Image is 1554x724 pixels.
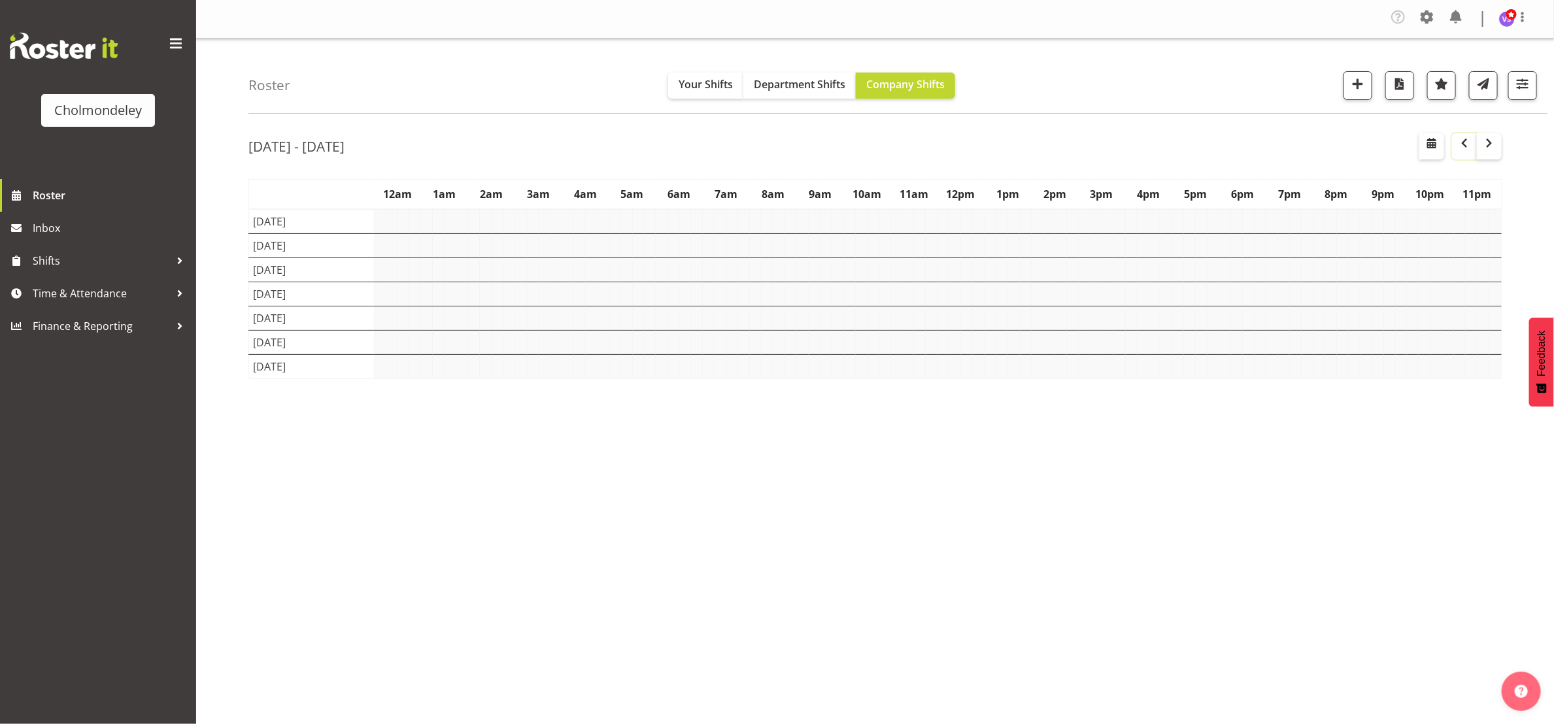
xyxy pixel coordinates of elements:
th: 7am [703,180,750,210]
button: Department Shifts [743,73,856,99]
th: 10pm [1407,180,1454,210]
th: 2am [468,180,515,210]
h2: [DATE] - [DATE] [248,138,345,155]
td: [DATE] [249,258,375,282]
th: 4pm [1125,180,1172,210]
td: [DATE] [249,209,375,234]
th: 11pm [1454,180,1502,210]
button: Send a list of all shifts for the selected filtered period to all rostered employees. [1469,71,1498,100]
th: 12pm [937,180,985,210]
button: Add a new shift [1343,71,1372,100]
td: [DATE] [249,306,375,331]
img: victoria-spackman5507.jpg [1499,11,1515,27]
span: Finance & Reporting [33,316,170,336]
th: 4am [562,180,609,210]
button: Download a PDF of the roster according to the set date range. [1385,71,1414,100]
th: 1am [421,180,468,210]
span: Feedback [1536,331,1547,376]
th: 6pm [1219,180,1266,210]
th: 8pm [1313,180,1360,210]
button: Company Shifts [856,73,955,99]
th: 5pm [1172,180,1219,210]
th: 8am [750,180,797,210]
img: Rosterit website logo [10,33,118,59]
th: 1pm [985,180,1032,210]
button: Feedback - Show survey [1529,318,1554,406]
td: [DATE] [249,331,375,355]
th: 5am [609,180,656,210]
button: Highlight an important date within the roster. [1427,71,1456,100]
button: Your Shifts [668,73,743,99]
th: 7pm [1266,180,1313,210]
th: 3am [515,180,562,210]
td: [DATE] [249,234,375,258]
span: Department Shifts [754,77,845,91]
span: Shifts [33,251,170,271]
th: 9pm [1360,180,1407,210]
span: Time & Attendance [33,284,170,303]
span: Company Shifts [866,77,945,91]
img: help-xxl-2.png [1515,685,1528,698]
th: 12am [374,180,421,210]
td: [DATE] [249,355,375,379]
th: 2pm [1031,180,1078,210]
h4: Roster [248,78,290,93]
button: Filter Shifts [1508,71,1537,100]
th: 3pm [1078,180,1125,210]
span: Your Shifts [679,77,733,91]
div: Cholmondeley [54,101,142,120]
th: 11am [890,180,937,210]
span: Inbox [33,218,190,238]
th: 9am [796,180,843,210]
th: 10am [843,180,890,210]
button: Select a specific date within the roster. [1419,133,1444,159]
span: Roster [33,186,190,205]
th: 6am [656,180,703,210]
td: [DATE] [249,282,375,306]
